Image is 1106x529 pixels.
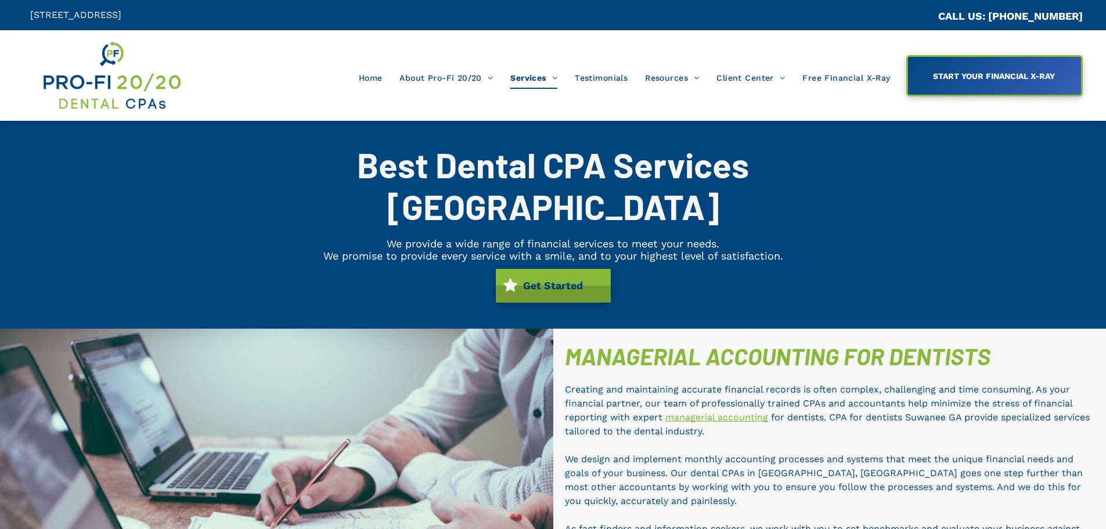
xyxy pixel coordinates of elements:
a: CALL US: [PHONE_NUMBER] [938,10,1083,22]
a: Testimonials [566,67,636,89]
img: Get Dental CPA Consulting, Bookkeeping, & Bank Loans [41,39,182,112]
a: Services [502,67,566,89]
span: START YOUR FINANCIAL X-RAY [929,66,1059,87]
a: managerial accounting [665,412,768,423]
span: [STREET_ADDRESS] [30,9,121,20]
a: Client Center [708,67,794,89]
a: START YOUR FINANCIAL X-RAY [906,55,1083,96]
span: We provide a wide range of financial services to meet your needs. [387,237,719,250]
span: We promise to provide every service with a smile, and to your highest level of satisfaction. [323,250,783,262]
span: for dentists. CPA for dentists Suwanee GA provide specialized services tailored to the dental ind... [565,412,1090,437]
span: MANAGERIAL ACCOUNTING FOR DENTISTS [565,342,990,370]
a: Home [350,67,391,89]
span: We design and implement monthly accounting processes and systems that meet the unique financial n... [565,454,1083,506]
a: Resources [636,67,708,89]
a: Get Started [496,269,611,303]
span: Get Started [519,274,587,297]
a: About Pro-Fi 20/20 [391,67,502,89]
span: CA::CALLC [889,11,938,22]
span: Creating and maintaining accurate financial records is often complex, challenging and time consum... [565,384,1072,423]
a: Free Financial X-Ray [794,67,899,89]
span: Best Dental CPA Services [GEOGRAPHIC_DATA] [357,143,749,227]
